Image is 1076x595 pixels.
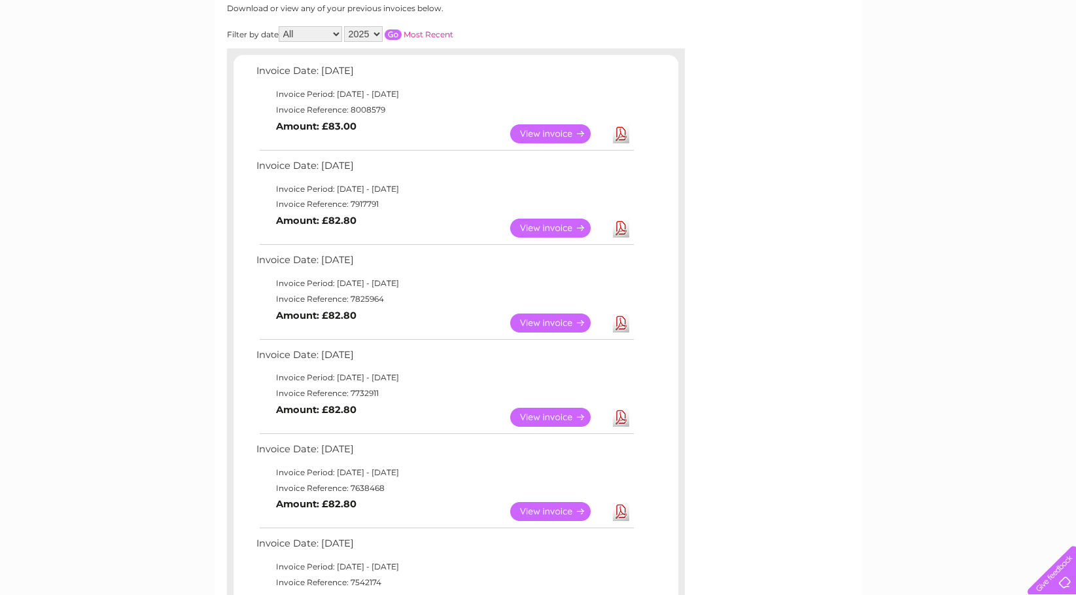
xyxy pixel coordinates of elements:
[253,102,636,118] td: Invoice Reference: 8008579
[227,26,570,42] div: Filter by date
[613,502,629,521] a: Download
[227,4,570,13] div: Download or view any of your previous invoices below.
[253,291,636,307] td: Invoice Reference: 7825964
[276,498,356,510] b: Amount: £82.80
[253,370,636,386] td: Invoice Period: [DATE] - [DATE]
[253,181,636,197] td: Invoice Period: [DATE] - [DATE]
[510,124,606,143] a: View
[253,441,636,465] td: Invoice Date: [DATE]
[253,196,636,212] td: Invoice Reference: 7917791
[253,559,636,575] td: Invoice Period: [DATE] - [DATE]
[1033,56,1064,65] a: Log out
[253,276,636,291] td: Invoice Period: [DATE] - [DATE]
[613,219,629,238] a: Download
[613,408,629,427] a: Download
[878,56,907,65] a: Energy
[613,314,629,333] a: Download
[962,56,981,65] a: Blog
[253,386,636,401] td: Invoice Reference: 7732911
[404,29,453,39] a: Most Recent
[253,465,636,480] td: Invoice Period: [DATE] - [DATE]
[253,535,636,559] td: Invoice Date: [DATE]
[253,62,636,86] td: Invoice Date: [DATE]
[613,124,629,143] a: Download
[253,157,636,181] td: Invoice Date: [DATE]
[253,480,636,496] td: Invoice Reference: 7638468
[989,56,1021,65] a: Contact
[915,56,954,65] a: Telecoms
[510,219,606,238] a: View
[253,575,636,590] td: Invoice Reference: 7542174
[276,120,356,132] b: Amount: £83.00
[230,7,848,63] div: Clear Business is a trading name of Verastar Limited (registered in [GEOGRAPHIC_DATA] No. 3667643...
[846,56,871,65] a: Water
[276,215,356,226] b: Amount: £82.80
[276,310,356,321] b: Amount: £82.80
[253,251,636,276] td: Invoice Date: [DATE]
[253,86,636,102] td: Invoice Period: [DATE] - [DATE]
[38,34,105,74] img: logo.png
[510,408,606,427] a: View
[510,314,606,333] a: View
[253,346,636,370] td: Invoice Date: [DATE]
[276,404,356,416] b: Amount: £82.80
[510,502,606,521] a: View
[829,7,920,23] a: 0333 014 3131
